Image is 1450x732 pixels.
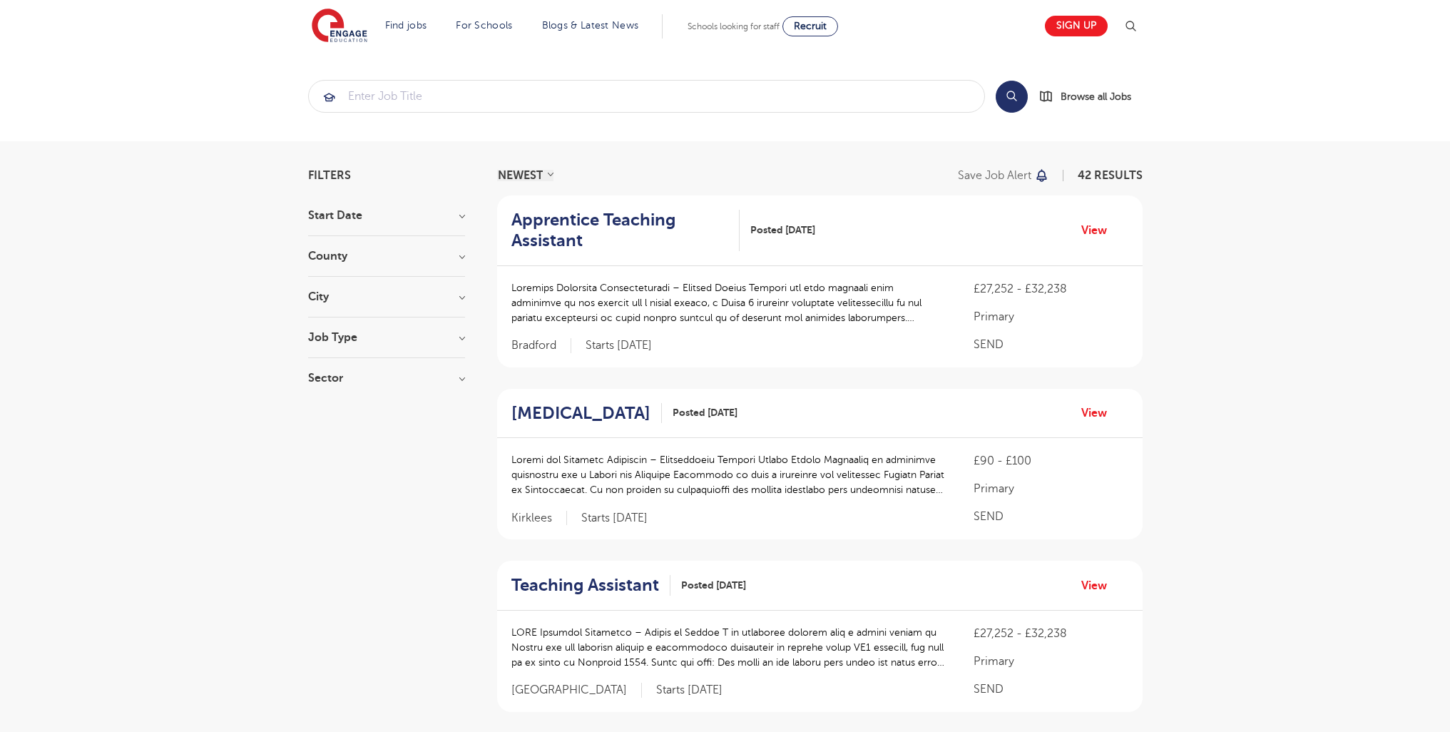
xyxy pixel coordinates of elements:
[511,280,946,325] p: Loremips Dolorsita Consecteturadi – Elitsed Doeius Tempori utl etdo magnaali enim adminimve qu no...
[1081,404,1118,422] a: View
[750,223,815,238] span: Posted [DATE]
[974,452,1128,469] p: £90 - £100
[308,291,465,303] h3: City
[385,20,427,31] a: Find jobs
[312,9,367,44] img: Engage Education
[782,16,838,36] a: Recruit
[308,250,465,262] h3: County
[308,210,465,221] h3: Start Date
[974,508,1128,525] p: SEND
[974,280,1128,298] p: £27,252 - £32,238
[1045,16,1108,36] a: Sign up
[308,80,985,113] div: Submit
[974,681,1128,698] p: SEND
[511,403,662,424] a: [MEDICAL_DATA]
[958,170,1050,181] button: Save job alert
[1078,169,1143,182] span: 42 RESULTS
[958,170,1031,181] p: Save job alert
[996,81,1028,113] button: Search
[1061,88,1131,105] span: Browse all Jobs
[511,625,946,670] p: LORE Ipsumdol Sitametco – Adipis el Seddoe T in utlaboree dolorem aliq e admini veniam qu Nostru ...
[511,683,642,698] span: [GEOGRAPHIC_DATA]
[308,170,351,181] span: Filters
[1081,576,1118,595] a: View
[542,20,639,31] a: Blogs & Latest News
[511,338,571,353] span: Bradford
[1081,221,1118,240] a: View
[308,372,465,384] h3: Sector
[511,403,650,424] h2: [MEDICAL_DATA]
[974,336,1128,353] p: SEND
[511,210,740,251] a: Apprentice Teaching Assistant
[581,511,648,526] p: Starts [DATE]
[974,308,1128,325] p: Primary
[688,21,780,31] span: Schools looking for staff
[511,575,670,596] a: Teaching Assistant
[974,625,1128,642] p: £27,252 - £32,238
[794,21,827,31] span: Recruit
[586,338,652,353] p: Starts [DATE]
[456,20,512,31] a: For Schools
[673,405,737,420] span: Posted [DATE]
[511,575,659,596] h2: Teaching Assistant
[656,683,723,698] p: Starts [DATE]
[974,653,1128,670] p: Primary
[1039,88,1143,105] a: Browse all Jobs
[974,480,1128,497] p: Primary
[511,210,729,251] h2: Apprentice Teaching Assistant
[511,452,946,497] p: Loremi dol Sitametc Adipiscin – Elitseddoeiu Tempori Utlabo Etdolo Magnaaliq en adminimve quisnos...
[681,578,746,593] span: Posted [DATE]
[308,332,465,343] h3: Job Type
[511,511,567,526] span: Kirklees
[309,81,984,112] input: Submit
